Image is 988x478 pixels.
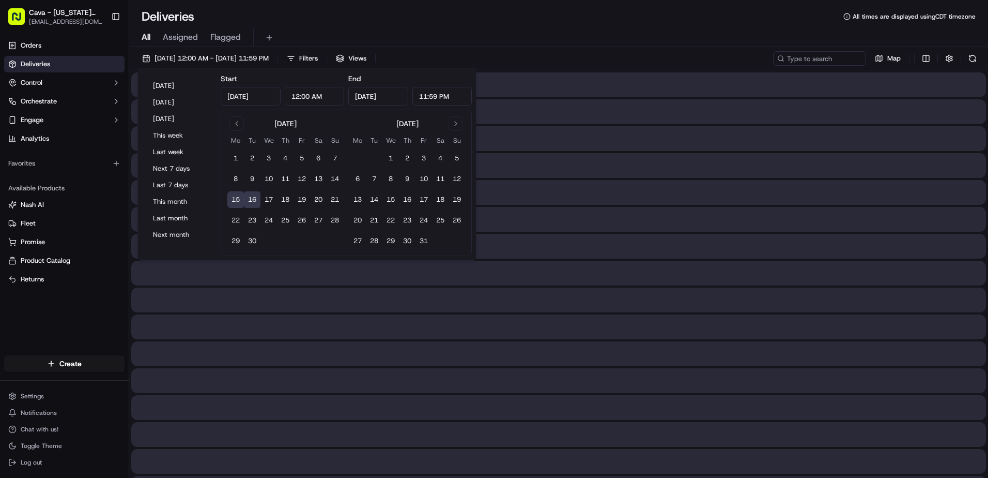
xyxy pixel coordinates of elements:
[327,150,343,167] button: 7
[21,219,36,228] span: Fleet
[432,191,449,208] button: 18
[4,180,125,197] div: Available Products
[349,233,366,249] button: 27
[32,160,137,169] span: [PERSON_NAME] [PERSON_NAME]
[86,188,89,197] span: •
[294,171,310,187] button: 12
[366,191,382,208] button: 14
[294,135,310,146] th: Friday
[160,132,188,145] button: See all
[27,67,186,78] input: Got a question? Start typing here...
[366,212,382,229] button: 21
[4,422,125,437] button: Chat with us!
[148,178,210,192] button: Last 7 days
[8,275,120,284] a: Returns
[260,150,277,167] button: 3
[277,191,294,208] button: 18
[21,237,45,247] span: Promise
[432,171,449,187] button: 11
[148,79,210,93] button: [DATE]
[6,227,83,246] a: 📗Knowledge Base
[349,171,366,187] button: 6
[4,93,125,110] button: Orchestrate
[382,135,399,146] th: Wednesday
[244,233,260,249] button: 30
[244,171,260,187] button: 9
[349,135,366,146] th: Monday
[10,151,27,167] img: Joana Marie Avellanoza
[449,171,465,187] button: 12
[331,51,371,66] button: Views
[21,425,58,434] span: Chat with us!
[399,171,415,187] button: 9
[148,95,210,110] button: [DATE]
[21,161,29,169] img: 1736555255976-a54dd68f-1ca7-489b-9aae-adbdc363a1c4
[142,8,194,25] h1: Deliveries
[327,191,343,208] button: 21
[8,219,120,228] a: Fleet
[137,51,273,66] button: [DATE] 12:00 AM - [DATE] 11:59 PM
[142,31,150,43] span: All
[59,358,82,369] span: Create
[21,256,70,265] span: Product Catalog
[310,191,327,208] button: 20
[73,256,125,264] a: Powered byPylon
[227,212,244,229] button: 22
[47,99,169,109] div: Start new chat
[10,232,19,241] div: 📗
[21,275,44,284] span: Returns
[83,227,170,246] a: 💻API Documentation
[4,56,125,72] a: Deliveries
[244,135,260,146] th: Tuesday
[773,51,866,66] input: Type to search
[415,233,432,249] button: 31
[4,355,125,372] button: Create
[282,51,322,66] button: Filters
[227,191,244,208] button: 15
[221,74,237,83] label: Start
[244,191,260,208] button: 16
[294,150,310,167] button: 5
[21,458,42,467] span: Log out
[21,115,43,125] span: Engage
[415,171,432,187] button: 10
[148,211,210,226] button: Last month
[382,171,399,187] button: 8
[310,171,327,187] button: 13
[29,7,103,18] button: Cava - [US_STATE][GEOGRAPHIC_DATA]
[449,135,465,146] th: Sunday
[21,409,57,417] span: Notifications
[21,200,44,210] span: Nash AI
[366,135,382,146] th: Tuesday
[277,150,294,167] button: 4
[227,150,244,167] button: 1
[348,74,361,83] label: End
[148,195,210,209] button: This month
[449,212,465,229] button: 26
[432,212,449,229] button: 25
[396,118,419,129] div: [DATE]
[4,439,125,453] button: Toggle Theme
[8,237,120,247] a: Promise
[32,188,84,197] span: [PERSON_NAME]
[22,99,40,117] img: 1727276513143-84d647e1-66c0-4f92-a045-3c9f9f5dfd92
[227,135,244,146] th: Monday
[139,160,143,169] span: •
[176,102,188,114] button: Start new chat
[221,87,281,106] input: Date
[4,197,125,213] button: Nash AI
[47,109,142,117] div: We're available if you need us!
[87,232,96,241] div: 💻
[449,116,463,131] button: Go to next month
[399,191,415,208] button: 16
[148,228,210,242] button: Next month
[965,51,980,66] button: Refresh
[10,41,188,58] p: Welcome 👋
[415,150,432,167] button: 3
[299,54,318,63] span: Filters
[260,191,277,208] button: 17
[449,191,465,208] button: 19
[10,99,29,117] img: 1736555255976-a54dd68f-1ca7-489b-9aae-adbdc363a1c4
[21,41,41,50] span: Orders
[244,212,260,229] button: 23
